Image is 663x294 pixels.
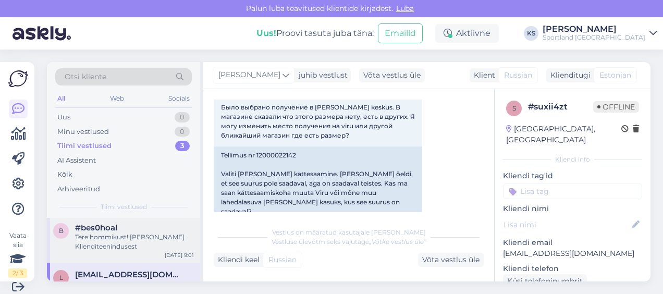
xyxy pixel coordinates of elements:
div: [PERSON_NAME] [543,25,645,33]
div: Proovi tasuta juba täna: [256,27,374,40]
div: Arhiveeritud [57,184,100,194]
span: s [512,104,516,112]
span: Tiimi vestlused [101,202,147,212]
span: [PERSON_NAME] [218,69,280,81]
div: 3 [175,141,190,151]
p: Kliendi email [503,237,642,248]
div: All [55,92,67,105]
span: Russian [504,70,532,81]
div: KS [524,26,538,41]
span: Vestlus on määratud kasutajale [PERSON_NAME] [272,228,426,236]
div: AI Assistent [57,155,96,166]
span: Otsi kliente [65,71,106,82]
div: Aktiivne [435,24,499,43]
div: Kliendi keel [214,254,260,265]
input: Lisa nimi [504,219,630,230]
span: b [59,227,64,235]
div: 0 [175,112,190,123]
div: Klient [470,70,495,81]
span: Vestluse ülevõtmiseks vajutage [272,238,426,246]
span: Russian [268,254,297,265]
b: Uus! [256,28,276,38]
span: Estonian [599,70,631,81]
div: juhib vestlust [294,70,348,81]
span: l [59,274,63,281]
span: Luba [393,4,417,13]
p: Kliendi telefon [503,263,642,274]
div: Võta vestlus üle [359,68,425,82]
div: Uus [57,112,70,123]
div: Tiimi vestlused [57,141,112,151]
div: Tere hommikust! [PERSON_NAME] Klienditeenindusest [75,232,194,251]
div: Web [108,92,126,105]
div: # suxii4zt [528,101,593,113]
i: „Võtke vestlus üle” [369,238,426,246]
p: Kliendi tag'id [503,170,642,181]
button: Emailid [378,23,423,43]
div: Klienditugi [546,70,591,81]
div: 0 [175,127,190,137]
span: Offline [593,101,639,113]
div: Socials [166,92,192,105]
input: Lisa tag [503,183,642,199]
p: [EMAIL_ADDRESS][DOMAIN_NAME] [503,248,642,259]
div: 2 / 3 [8,268,27,278]
div: Minu vestlused [57,127,109,137]
div: Tellimus nr 12000022142 Valiti [PERSON_NAME] kättesaamine. [PERSON_NAME] öeldi, et see suurus pol... [214,146,422,220]
div: Küsi telefoninumbrit [503,274,587,288]
div: Kliendi info [503,155,642,164]
div: Vaata siia [8,231,27,278]
div: [DATE] 9:01 [165,251,194,259]
div: Sportland [GEOGRAPHIC_DATA] [543,33,645,42]
img: Askly Logo [8,70,28,87]
a: [PERSON_NAME]Sportland [GEOGRAPHIC_DATA] [543,25,657,42]
p: Kliendi nimi [503,203,642,214]
div: Kõik [57,169,72,180]
span: leknew@mail.ru [75,270,183,279]
span: #bes0hoal [75,223,117,232]
div: [GEOGRAPHIC_DATA], [GEOGRAPHIC_DATA] [506,124,621,145]
div: Võta vestlus üle [418,253,484,267]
